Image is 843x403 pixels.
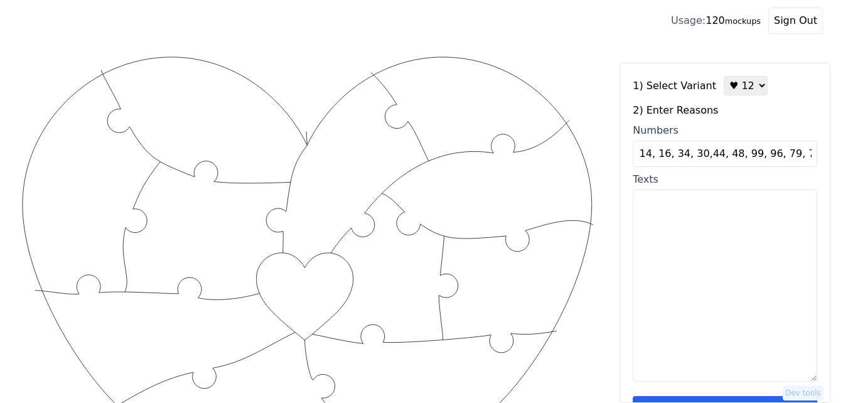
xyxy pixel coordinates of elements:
[768,8,823,34] button: Sign Out
[633,78,716,94] label: 1) Select Variant
[671,13,761,28] div: 120
[633,123,817,138] div: Numbers
[783,385,824,400] button: Dev tools
[633,190,817,382] textarea: Texts
[633,141,817,167] input: Numbers
[633,172,817,187] div: Texts
[671,14,706,26] span: Usage:
[725,16,761,26] small: mockups
[633,103,817,118] label: 2) Enter Reasons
